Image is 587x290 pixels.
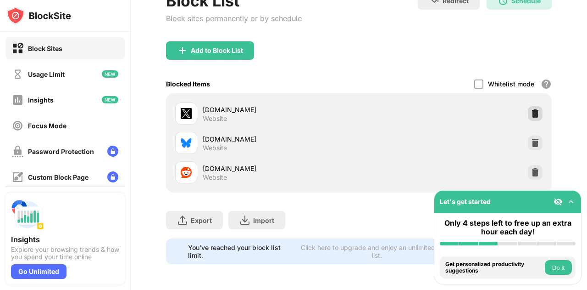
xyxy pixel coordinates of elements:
div: Click here to upgrade and enjoy an unlimited block list. [299,244,456,259]
div: You’ve reached your block list limit. [188,244,293,259]
img: time-usage-off.svg [12,68,23,80]
div: Usage Limit [28,70,65,78]
img: password-protection-off.svg [12,146,23,157]
img: insights-off.svg [12,94,23,106]
div: Focus Mode [28,122,66,130]
div: Import [253,216,274,224]
button: Do it [545,260,572,275]
img: lock-menu.svg [107,171,118,182]
div: Let's get started [440,198,491,205]
div: Get personalized productivity suggestions [445,261,543,274]
div: Password Protection [28,148,94,155]
div: Whitelist mode [488,80,534,88]
div: Add to Block List [191,47,243,54]
div: [DOMAIN_NAME] [203,105,359,114]
img: customize-block-page-off.svg [12,171,23,183]
div: [DOMAIN_NAME] [203,164,359,173]
img: lock-menu.svg [107,146,118,157]
div: Explore your browsing trends & how you spend your time online [11,246,119,261]
div: Go Unlimited [11,264,66,279]
div: Block sites permanently or by schedule [166,14,302,23]
img: block-on.svg [12,43,23,54]
img: favicons [181,167,192,178]
img: eye-not-visible.svg [554,197,563,206]
img: favicons [181,137,192,148]
div: Website [203,114,227,123]
div: Insights [28,96,54,104]
img: favicons [181,108,192,119]
div: Only 4 steps left to free up an extra hour each day! [440,219,576,236]
div: Website [203,173,227,182]
img: push-insights.svg [11,198,44,231]
img: focus-off.svg [12,120,23,131]
img: new-icon.svg [102,96,118,103]
div: Export [191,216,212,224]
div: Blocked Items [166,80,210,88]
div: Insights [11,235,119,244]
img: logo-blocksite.svg [6,6,71,25]
div: Custom Block Page [28,173,89,181]
div: Block Sites [28,45,62,52]
div: Website [203,144,227,152]
img: new-icon.svg [102,70,118,78]
img: omni-setup-toggle.svg [566,197,576,206]
div: [DOMAIN_NAME] [203,134,359,144]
